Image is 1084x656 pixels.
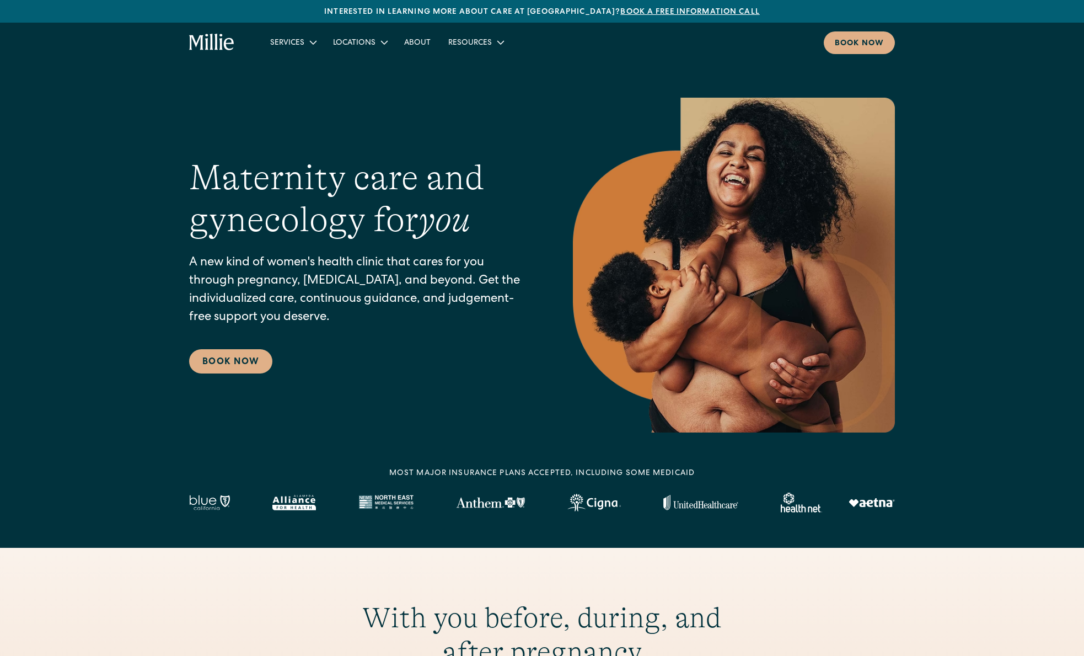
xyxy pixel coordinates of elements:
div: Locations [333,38,375,49]
div: Resources [439,33,512,51]
img: Smiling mother with her baby in arms, celebrating body positivity and the nurturing bond of postp... [573,98,895,433]
img: Alameda Alliance logo [272,495,316,510]
img: North East Medical Services logo [358,495,414,510]
div: MOST MAJOR INSURANCE PLANS ACCEPTED, INCLUDING some MEDICAID [389,468,695,479]
a: home [189,34,235,51]
img: Anthem Logo [456,497,525,508]
div: Services [261,33,324,51]
a: About [395,33,439,51]
a: Book Now [189,349,272,374]
a: Book a free information call [620,8,759,16]
h1: Maternity care and gynecology for [189,157,529,242]
div: Services [270,38,304,49]
a: Book now [824,31,895,54]
img: Blue California logo [189,495,230,510]
em: you [418,200,470,239]
div: Book now [835,38,884,50]
div: Resources [448,38,492,49]
div: Locations [324,33,395,51]
img: Aetna logo [849,498,895,507]
img: Cigna logo [567,494,621,511]
img: Healthnet logo [781,493,822,513]
p: A new kind of women's health clinic that cares for you through pregnancy, [MEDICAL_DATA], and bey... [189,254,529,327]
img: United Healthcare logo [663,495,738,510]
